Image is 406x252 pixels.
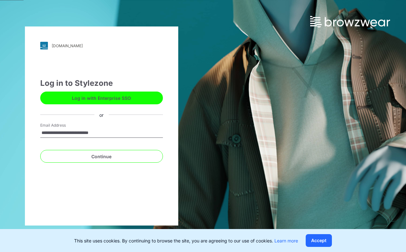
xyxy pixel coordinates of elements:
[52,43,83,48] div: [DOMAIN_NAME]
[40,78,163,89] div: Log in to Stylezone
[40,122,85,128] label: Email Address
[40,42,163,49] a: [DOMAIN_NAME]
[40,150,163,163] button: Continue
[94,111,109,118] div: or
[310,16,390,27] img: browzwear-logo.73288ffb.svg
[274,238,298,243] a: Learn more
[40,42,48,49] img: svg+xml;base64,PHN2ZyB3aWR0aD0iMjgiIGhlaWdodD0iMjgiIHZpZXdCb3g9IjAgMCAyOCAyOCIgZmlsbD0ibm9uZSIgeG...
[74,237,298,244] p: This site uses cookies. By continuing to browse the site, you are agreeing to our use of cookies.
[306,234,332,247] button: Accept
[40,92,163,104] button: Log in with Enterprise SSO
